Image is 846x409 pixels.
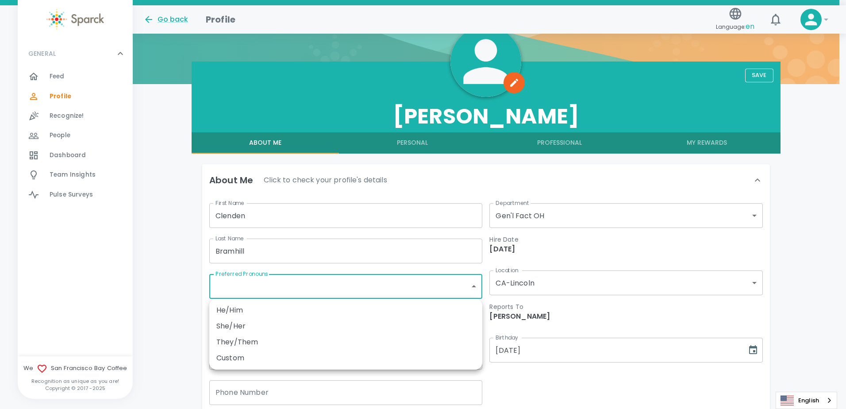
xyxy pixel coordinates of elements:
[776,392,837,409] aside: Language selected: English
[209,302,482,318] li: He/Him
[776,392,837,409] a: English
[776,392,837,409] div: Language
[209,350,482,366] li: Custom
[209,334,482,350] li: They/Them
[209,318,482,334] li: She/Her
